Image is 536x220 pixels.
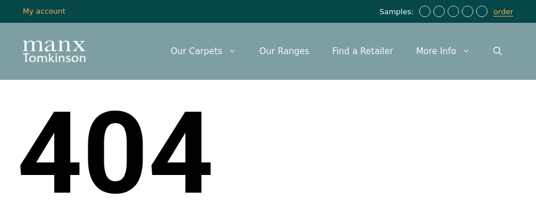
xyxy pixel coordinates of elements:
[379,7,416,17] span: Samples:
[17,97,519,211] p: 404
[482,34,513,68] a: Open Search Bar
[23,7,66,15] a: My account
[320,34,404,68] a: Find a Retailer
[23,40,86,62] img: Manx Tomkinson
[159,34,513,68] nav: Primary
[493,7,513,17] a: order
[248,34,321,68] a: Our Ranges
[405,34,482,68] a: More Info
[159,34,248,68] a: Our Carpets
